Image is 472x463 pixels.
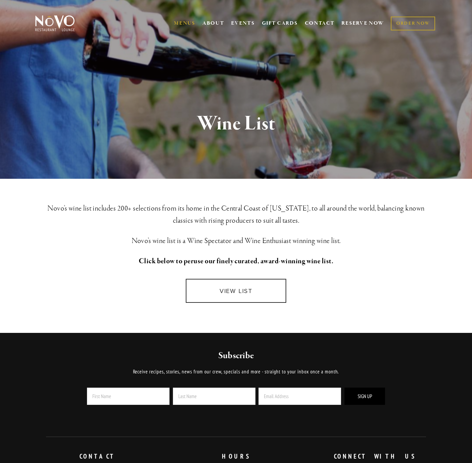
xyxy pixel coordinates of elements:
[74,368,398,376] p: Receive recipes, stories, news from our crew, specials and more - straight to your inbox once a m...
[391,17,435,30] a: ORDER NOW
[174,20,195,27] a: MENUS
[139,257,334,266] strong: Click below to peruse our finely curated, award-winning wine list.
[46,235,426,247] h3: Novo’s wine list is a Wine Spectator and Wine Enthusiast winning wine list.
[186,279,286,303] a: VIEW LIST
[74,350,398,362] h2: Subscribe
[259,388,341,405] input: Email Address
[358,393,372,399] span: Sign Up
[87,388,170,405] input: First Name
[46,113,426,135] h1: Wine List
[344,388,385,405] button: Sign Up
[80,452,115,460] strong: CONTACT
[34,15,76,32] img: Novo Restaurant &amp; Lounge
[222,452,250,460] strong: HOURS
[305,17,335,30] a: CONTACT
[46,202,426,227] h3: Novo’s wine list includes 200+ selections from its home in the Central Coast of [US_STATE], to al...
[262,17,298,30] a: GIFT CARDS
[173,388,255,405] input: Last Name
[231,20,254,27] a: EVENTS
[202,20,224,27] a: ABOUT
[341,17,384,30] a: RESERVE NOW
